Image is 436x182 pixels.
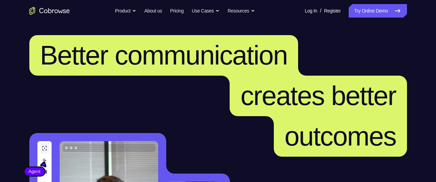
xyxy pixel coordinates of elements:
a: Register [324,4,341,18]
button: Use Cases [192,4,220,18]
span: outcomes [285,121,396,151]
a: Log In [305,4,317,18]
span: Better communication [40,40,288,70]
a: Try Online Demo [349,4,407,18]
button: Product [115,4,136,18]
span: creates better [240,81,396,111]
a: About us [144,4,162,18]
span: Agent [25,168,45,175]
a: Pricing [170,4,183,18]
a: Go to the home page [29,7,70,15]
button: Resources [228,4,255,18]
span: / [320,7,321,15]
